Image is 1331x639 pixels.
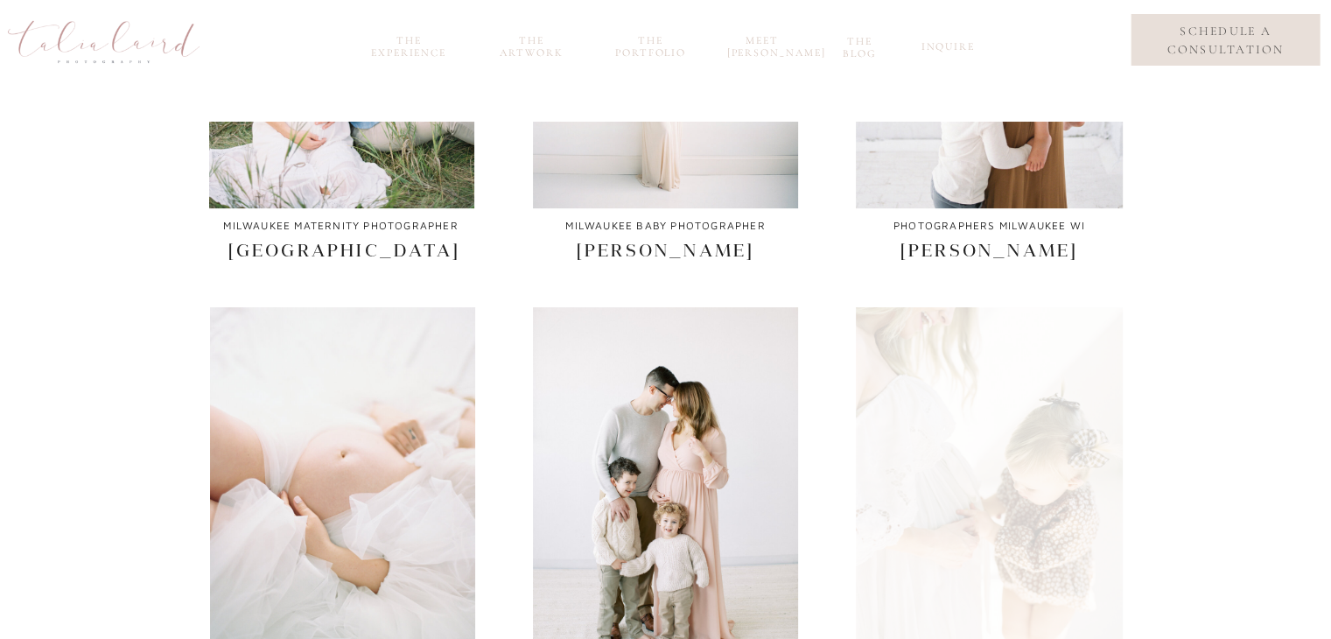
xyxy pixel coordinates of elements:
[921,40,970,60] a: inquire
[1145,22,1306,59] a: schedule a consultation
[609,34,693,54] a: the portfolio
[362,34,456,54] a: the experience
[228,240,456,261] a: [GEOGRAPHIC_DATA]
[550,217,782,235] a: milwaukee baby photographer
[865,217,1114,235] a: photographers milwaukee wi
[832,35,887,55] a: the blog
[876,240,1103,261] a: [PERSON_NAME]
[490,34,574,54] a: the Artwork
[552,240,780,261] a: [PERSON_NAME]
[219,217,464,235] a: milwaukee maternity photographer
[727,34,797,54] a: meet [PERSON_NAME]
